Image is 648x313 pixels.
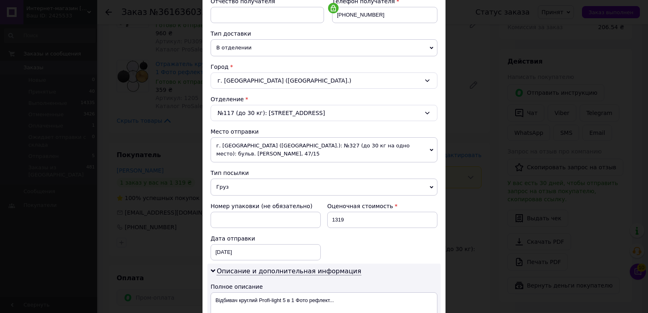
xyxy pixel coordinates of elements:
div: Город [211,63,437,71]
div: №117 (до 30 кг): [STREET_ADDRESS] [211,105,437,121]
div: Оценочная стоимость [327,202,437,210]
div: Полное описание [211,283,437,291]
span: В отделении [211,39,437,56]
div: Номер упаковки (не обязательно) [211,202,321,210]
span: Тип доставки [211,30,251,37]
span: г. [GEOGRAPHIC_DATA] ([GEOGRAPHIC_DATA].): №327 (до 30 кг на одно место): бульв. [PERSON_NAME], 4... [211,137,437,162]
span: Тип посылки [211,170,249,176]
span: Место отправки [211,128,259,135]
input: +380 [332,7,437,23]
div: Дата отправки [211,234,321,243]
div: Отделение [211,95,437,103]
span: Груз [211,179,437,196]
div: г. [GEOGRAPHIC_DATA] ([GEOGRAPHIC_DATA].) [211,72,437,89]
span: Описание и дополнительная информация [217,267,361,275]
